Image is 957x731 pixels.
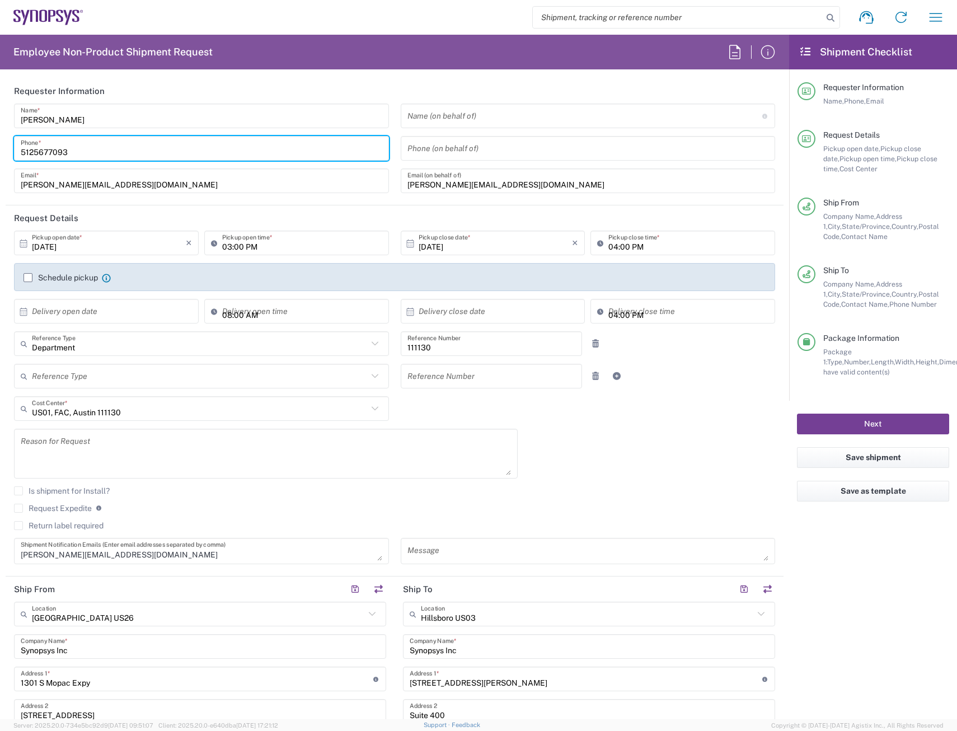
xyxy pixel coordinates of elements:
button: Next [797,414,949,434]
a: Remove Reference [588,336,603,352]
label: Return label required [14,521,104,530]
span: Number, [844,358,871,366]
span: Client: 2025.20.0-e640dba [158,722,278,729]
h2: Ship From [14,584,55,595]
span: Name, [823,97,844,105]
span: Phone Number [889,300,937,308]
span: Company Name, [823,280,876,288]
span: Package 1: [823,348,852,366]
span: Width, [895,358,916,366]
span: Length, [871,358,895,366]
h2: Shipment Checklist [799,45,912,59]
span: Country, [892,290,918,298]
a: Remove Reference [588,368,603,384]
a: Add Reference [609,368,625,384]
span: Contact Name [841,232,888,241]
h2: Ship To [403,584,433,595]
span: Copyright © [DATE]-[DATE] Agistix Inc., All Rights Reserved [771,720,944,730]
label: Is shipment for Install? [14,486,110,495]
a: Support [424,721,452,728]
a: Feedback [452,721,480,728]
span: [DATE] 17:21:12 [236,722,278,729]
span: [DATE] 09:51:07 [108,722,153,729]
span: Requester Information [823,83,904,92]
span: Pickup open date, [823,144,880,153]
span: Contact Name, [841,300,889,308]
span: City, [828,290,842,298]
span: State/Province, [842,222,892,231]
i: × [572,234,578,252]
span: Request Details [823,130,880,139]
h2: Employee Non-Product Shipment Request [13,45,213,59]
span: Company Name, [823,212,876,221]
span: Cost Center [839,165,878,173]
span: Phone, [844,97,866,105]
span: Pickup open time, [839,154,897,163]
label: Schedule pickup [24,273,98,282]
span: State/Province, [842,290,892,298]
i: × [186,234,192,252]
label: Request Expedite [14,504,92,513]
button: Save as template [797,481,949,502]
input: Shipment, tracking or reference number [533,7,823,28]
span: Height, [916,358,939,366]
h2: Requester Information [14,86,105,97]
button: Save shipment [797,447,949,468]
span: Ship To [823,266,849,275]
span: Email [866,97,884,105]
span: Package Information [823,334,899,343]
span: City, [828,222,842,231]
span: Server: 2025.20.0-734e5bc92d9 [13,722,153,729]
span: Country, [892,222,918,231]
h2: Request Details [14,213,78,224]
span: Type, [827,358,844,366]
span: Ship From [823,198,859,207]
